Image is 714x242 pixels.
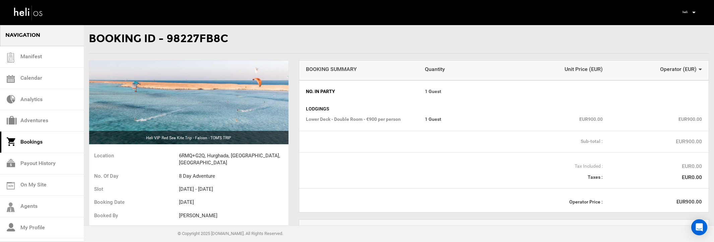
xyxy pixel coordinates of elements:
img: guest-list.svg [6,53,16,63]
li: Username [89,222,179,235]
li: No. of Day [89,170,179,183]
span: Lower Deck - Double Room - €900 per person [306,116,425,123]
img: on_my_site.svg [7,182,15,189]
div: Taxes : [306,174,603,180]
li: 8 Day Adventure [179,170,288,183]
div: Open Intercom Messenger [691,219,707,235]
div: EUR0.00 [603,163,702,170]
div: Sub-total : [306,138,603,145]
li: Booked By [89,209,179,222]
span: EUR900.00 [603,116,702,123]
img: heli-logo [13,4,44,21]
span: EUR [685,66,695,72]
img: calendar.svg [7,75,15,83]
span: Lodgings [306,105,329,112]
span: EUR900.00 [504,116,603,123]
span: Unit Price (EUR) [504,66,603,73]
div: EUR900.00 [603,138,702,146]
li: Booking Date [89,196,179,209]
div: Operator Price : [306,198,603,205]
div: Booking Summary [306,66,425,73]
li: [DATE] [179,196,288,209]
img: images [89,61,288,144]
div: EUR0.00 [603,174,702,181]
li: [DATE] - [DATE] [179,183,288,196]
span: 1 Guest [425,88,504,95]
div: Booking ID - 98227FB8C [89,24,709,54]
span: History [306,225,328,231]
li: [PERSON_NAME] [179,209,288,222]
li: Slot [89,183,179,196]
span: EUR900.00 [603,198,702,206]
span: No. in Party [306,88,425,95]
img: 7b8205e9328a03c7eaaacec4a25d2b25.jpeg [680,7,690,17]
span: Heli VIP Red Sea Kite Trip - Falcon - TOM'S TRIP [146,136,231,140]
span: Operator ( ) [660,66,697,72]
li: rpeadson [179,222,288,235]
img: agents-icon.svg [7,203,15,212]
div: Quantity [425,66,504,73]
li: Location [89,149,179,162]
div: Tax Included : [306,163,603,169]
span: 1 Guest [425,116,504,123]
li: 6RMQ+G2Q, Hurghada, Red Sea Governorate, Egypt [179,149,288,170]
